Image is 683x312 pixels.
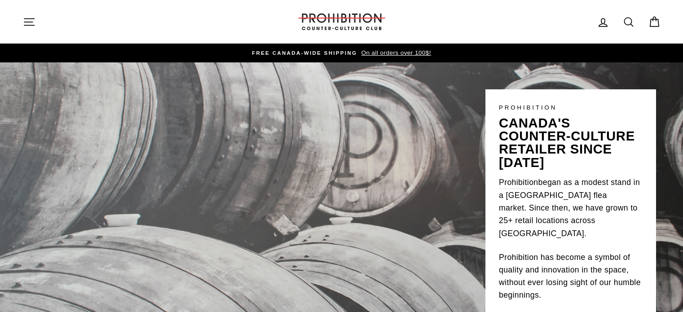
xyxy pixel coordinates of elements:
[359,49,431,56] span: On all orders over 100$!
[499,176,538,189] a: Prohibition
[252,50,357,56] span: FREE CANADA-WIDE SHIPPING
[499,117,643,169] p: canada's counter-culture retailer since [DATE]
[499,251,643,302] p: Prohibition has become a symbol of quality and innovation in the space, without ever losing sight...
[499,103,643,112] p: PROHIBITION
[25,48,658,58] a: FREE CANADA-WIDE SHIPPING On all orders over 100$!
[297,13,387,30] img: PROHIBITION COUNTER-CULTURE CLUB
[499,176,643,240] p: began as a modest stand in a [GEOGRAPHIC_DATA] flea market. Since then, we have grown to 25+ reta...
